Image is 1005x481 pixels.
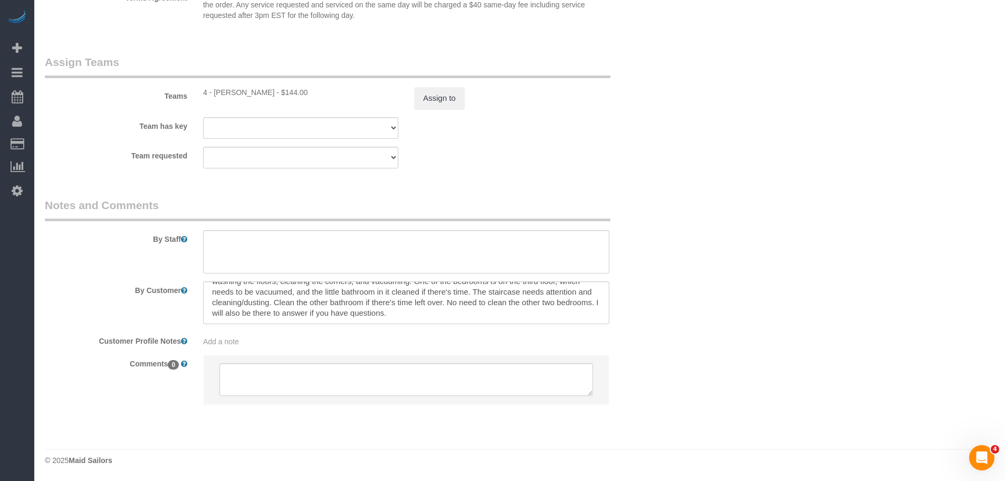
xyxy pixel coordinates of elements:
img: Automaid Logo [6,11,27,25]
span: Add a note [203,337,239,346]
iframe: Intercom live chat [969,445,994,470]
span: 4 [991,445,999,454]
label: Teams [37,87,195,101]
label: By Customer [37,281,195,296]
legend: Assign Teams [45,54,610,78]
label: Team requested [37,147,195,161]
label: Team has key [37,117,195,131]
label: By Staff [37,230,195,244]
legend: Notes and Comments [45,197,610,221]
div: 1 hour x $144.00/hour [203,87,398,98]
div: © 2025 [45,455,994,466]
button: Assign to [414,87,465,109]
label: Comments [37,355,195,369]
strong: Maid Sailors [69,456,112,465]
label: Customer Profile Notes [37,332,195,346]
span: 0 [168,360,179,370]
